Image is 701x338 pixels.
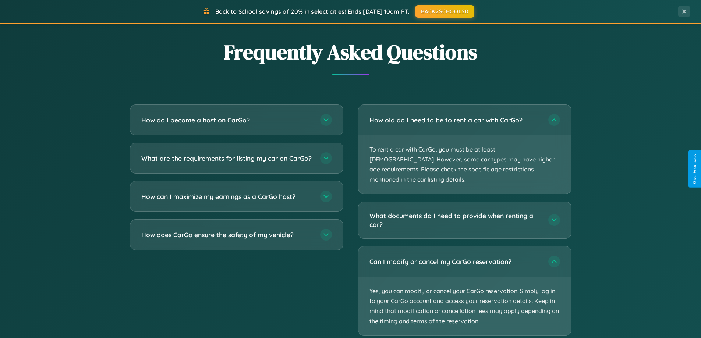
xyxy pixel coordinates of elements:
button: BACK2SCHOOL20 [415,5,474,18]
h3: How can I maximize my earnings as a CarGo host? [141,192,313,201]
p: To rent a car with CarGo, you must be at least [DEMOGRAPHIC_DATA]. However, some car types may ha... [358,135,571,194]
span: Back to School savings of 20% in select cities! Ends [DATE] 10am PT. [215,8,410,15]
h3: What are the requirements for listing my car on CarGo? [141,154,313,163]
h3: How old do I need to be to rent a car with CarGo? [369,115,541,125]
h3: How does CarGo ensure the safety of my vehicle? [141,230,313,239]
h2: Frequently Asked Questions [130,38,571,66]
p: Yes, you can modify or cancel your CarGo reservation. Simply log in to your CarGo account and acc... [358,277,571,335]
h3: How do I become a host on CarGo? [141,115,313,125]
div: Give Feedback [692,154,697,184]
h3: What documents do I need to provide when renting a car? [369,211,541,229]
h3: Can I modify or cancel my CarGo reservation? [369,257,541,266]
